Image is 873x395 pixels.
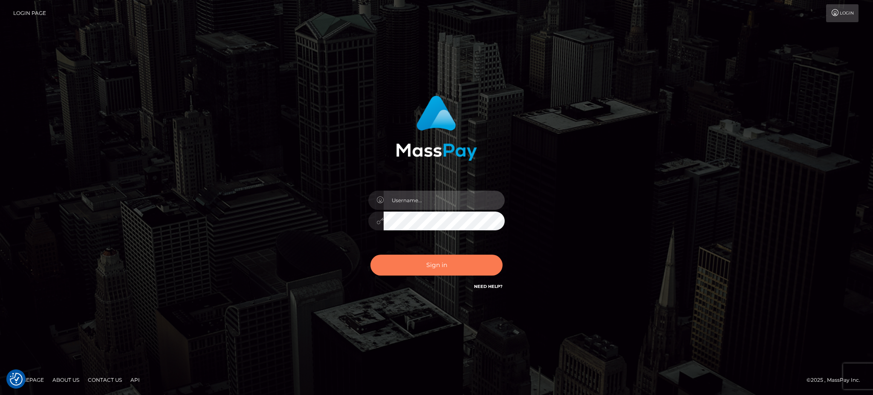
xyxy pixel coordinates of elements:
a: About Us [49,373,83,386]
a: API [127,373,143,386]
a: Login Page [13,4,46,22]
div: © 2025 , MassPay Inc. [807,375,867,385]
button: Sign in [370,255,503,276]
img: Revisit consent button [10,373,23,386]
a: Login [826,4,859,22]
a: Need Help? [474,284,503,289]
input: Username... [384,191,505,210]
button: Consent Preferences [10,373,23,386]
img: MassPay Login [396,96,477,161]
a: Homepage [9,373,47,386]
a: Contact Us [84,373,125,386]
